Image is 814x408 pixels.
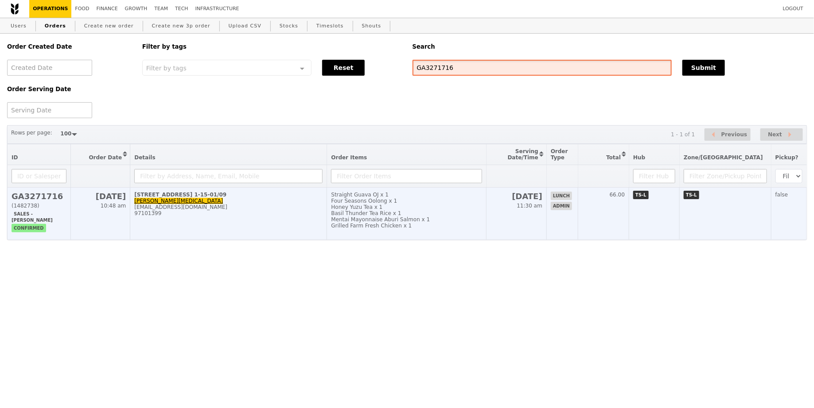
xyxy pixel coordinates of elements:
[775,154,798,161] span: Pickup?
[331,204,482,210] div: Honey Yuzu Tea x 1
[225,18,265,34] a: Upload CSV
[760,128,803,141] button: Next
[322,60,365,76] button: Reset
[7,60,92,76] input: Created Date
[134,210,323,216] div: 97101399
[12,224,46,232] span: confirmed
[12,192,66,201] h2: GA3271716
[134,154,155,161] span: Details
[7,43,132,50] h5: Order Created Date
[633,191,649,199] span: TS-L
[517,203,542,209] span: 11:30 am
[551,202,572,210] span: admin
[684,154,763,161] span: Zone/[GEOGRAPHIC_DATA]
[684,191,699,199] span: TS-L
[331,169,482,183] input: Filter Order Items
[12,210,55,224] span: Sales - [PERSON_NAME]
[331,223,482,229] div: Grilled Farm Fresh Chicken x 1
[7,18,30,34] a: Users
[41,18,70,34] a: Orders
[491,192,542,201] h2: [DATE]
[331,210,482,216] div: Basil Thunder Tea Rice x 1
[331,216,482,223] div: Mentai Mayonnaise Aburi Salmon x 1
[331,154,367,161] span: Order Items
[768,129,782,140] span: Next
[134,169,323,183] input: Filter by Address, Name, Email, Mobile
[12,169,66,183] input: ID or Salesperson name
[705,128,751,141] button: Previous
[331,192,482,198] div: Straight Guava OJ x 1
[148,18,214,34] a: Create new 3p order
[331,198,482,204] div: Four Seasons Oolong x 1
[721,129,748,140] span: Previous
[134,204,323,210] div: [EMAIL_ADDRESS][DOMAIN_NAME]
[551,148,568,161] span: Order Type
[633,154,645,161] span: Hub
[633,169,675,183] input: Filter Hub
[146,64,187,72] span: Filter by tags
[81,18,137,34] a: Create new order
[610,192,625,198] span: 66.00
[7,102,92,118] input: Serving Date
[11,3,19,15] img: Grain logo
[101,203,126,209] span: 10:48 am
[671,131,695,138] div: 1 - 1 of 1
[358,18,385,34] a: Shouts
[75,192,126,201] h2: [DATE]
[142,43,402,50] h5: Filter by tags
[551,192,572,200] span: lunch
[134,192,323,198] div: [STREET_ADDRESS] 1-15-01/09
[12,203,66,209] div: (1482738)
[775,192,788,198] span: false
[11,128,52,137] label: Rows per page:
[682,60,725,76] button: Submit
[413,43,807,50] h5: Search
[12,154,18,161] span: ID
[313,18,347,34] a: Timeslots
[7,86,132,92] h5: Order Serving Date
[134,198,223,204] a: [PERSON_NAME][MEDICAL_DATA]
[413,60,672,76] input: Search any field
[684,169,767,183] input: Filter Zone/Pickup Point
[276,18,302,34] a: Stocks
